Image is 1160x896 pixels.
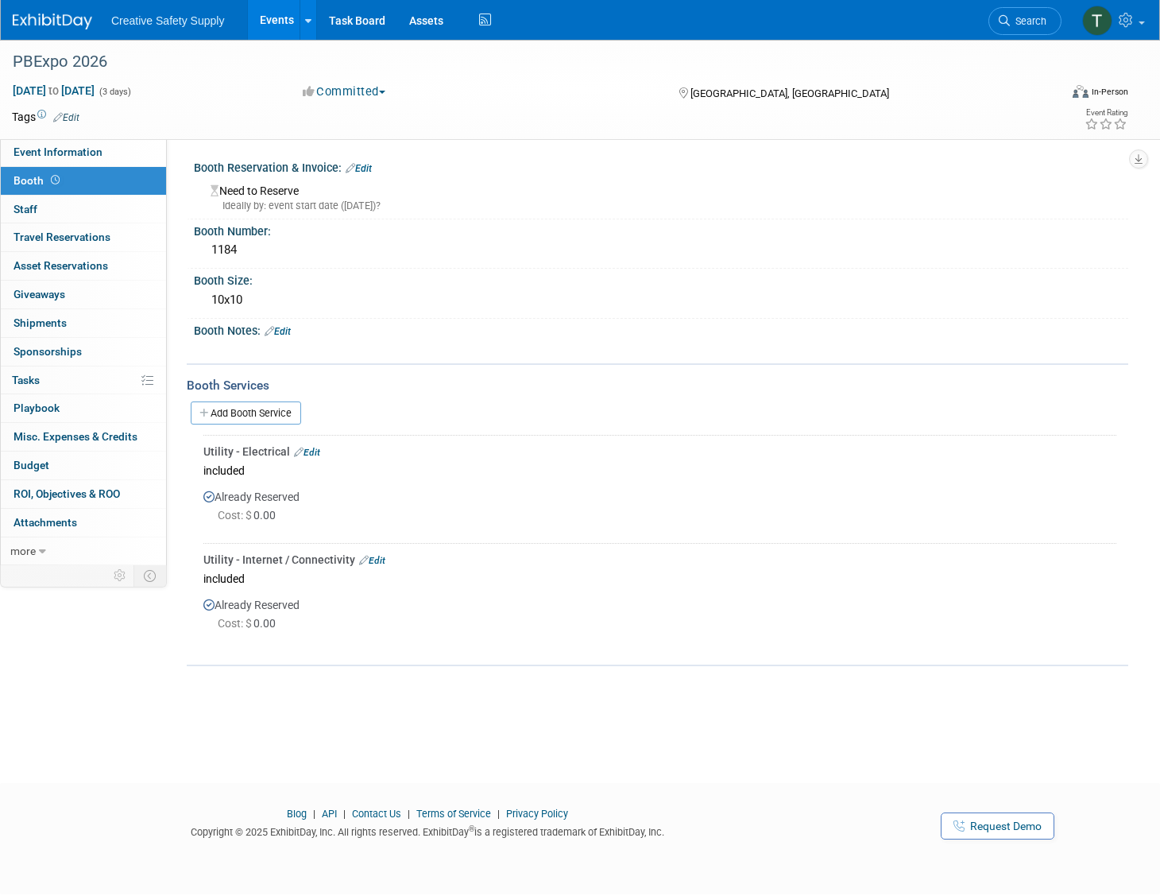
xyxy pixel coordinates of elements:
span: Giveaways [14,288,65,301]
div: 10x10 [206,288,1116,312]
a: more [1,537,166,565]
span: Sponsorships [14,345,82,358]
a: API [322,808,337,820]
a: Request Demo [941,813,1054,840]
span: Cost: $ [218,509,253,522]
img: Format-Inperson.png [1073,85,1088,98]
div: Ideally by: event start date ([DATE])? [211,199,1116,213]
span: Playbook [14,401,60,414]
div: PBExpo 2026 [7,48,1033,76]
a: Sponsorships [1,338,166,366]
span: | [404,808,414,820]
div: In-Person [1091,86,1128,98]
a: Blog [287,808,307,820]
div: Copyright © 2025 ExhibitDay, Inc. All rights reserved. ExhibitDay is a registered trademark of Ex... [12,821,843,840]
a: Edit [346,163,372,174]
a: Shipments [1,309,166,337]
a: Edit [53,112,79,123]
div: included [203,460,1116,481]
a: Edit [265,326,291,337]
span: Attachments [14,516,77,529]
td: Toggle Event Tabs [134,565,167,586]
a: Booth [1,167,166,195]
a: Edit [359,555,385,566]
span: 0.00 [218,617,282,630]
div: Booth Notes: [194,319,1128,339]
div: Booth Services [187,377,1128,394]
span: | [339,808,350,820]
a: Staff [1,196,166,223]
a: Attachments [1,509,166,537]
span: more [10,545,36,557]
span: [GEOGRAPHIC_DATA], [GEOGRAPHIC_DATA] [690,87,889,99]
span: Travel Reservations [14,231,110,243]
span: Creative Safety Supply [111,14,224,27]
span: Shipments [14,316,67,329]
div: Booth Size: [194,269,1128,289]
td: Personalize Event Tab Strip [106,565,134,586]
a: Tasks [1,367,166,394]
img: Thom Cheney [1082,6,1112,36]
span: ROI, Objectives & ROO [14,487,120,500]
span: Budget [14,459,49,471]
span: Booth not reserved yet [48,174,63,186]
span: Search [1010,15,1046,27]
td: Tags [12,109,79,125]
div: Need to Reserve [206,179,1116,213]
img: ExhibitDay [13,14,92,29]
span: [DATE] [DATE] [12,83,95,98]
a: Privacy Policy [506,808,568,820]
a: ROI, Objectives & ROO [1,480,166,508]
span: Asset Reservations [14,259,108,272]
a: Travel Reservations [1,223,166,251]
div: Utility - Electrical [203,444,1116,460]
span: Booth [14,174,63,187]
div: Event Format [962,83,1128,107]
span: Event Information [14,145,102,158]
span: | [493,808,504,820]
a: Edit [294,447,320,458]
span: Misc. Expenses & Credits [14,430,137,443]
div: Utility - Internet / Connectivity [203,552,1116,568]
a: Contact Us [352,808,401,820]
div: Booth Reservation & Invoice: [194,156,1128,176]
div: Event Rating [1085,109,1127,117]
span: 0.00 [218,509,282,522]
span: (3 days) [98,87,131,97]
span: | [309,808,319,820]
div: Already Reserved [203,589,1116,646]
a: Terms of Service [416,808,491,820]
div: 1184 [206,238,1116,262]
a: Search [988,7,1061,35]
span: to [46,84,61,97]
sup: ® [469,824,474,833]
a: Giveaways [1,281,166,308]
div: included [203,568,1116,589]
span: Staff [14,203,37,215]
a: Event Information [1,138,166,166]
a: Add Booth Service [191,401,301,425]
span: Tasks [12,374,40,386]
button: Committed [297,83,392,100]
span: Cost: $ [218,617,253,630]
a: Asset Reservations [1,252,166,280]
a: Playbook [1,394,166,422]
div: Already Reserved [203,481,1116,537]
a: Misc. Expenses & Credits [1,423,166,451]
div: Booth Number: [194,219,1128,239]
a: Budget [1,452,166,479]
